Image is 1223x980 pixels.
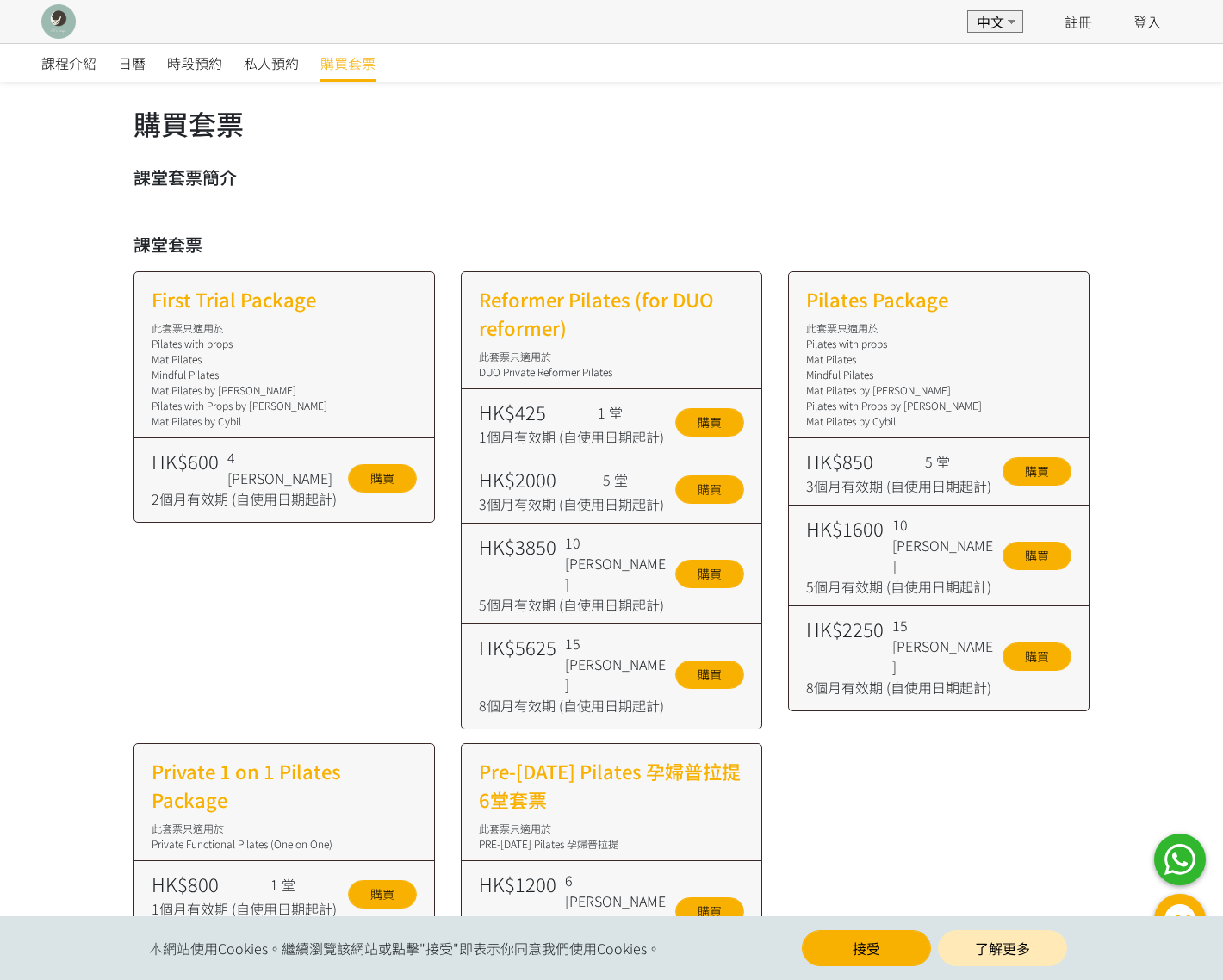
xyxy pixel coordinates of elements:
[806,514,884,576] div: HK$1600
[479,426,666,447] div: 1個月有效期 (自使用日期起計)
[167,44,222,82] a: 時段預約
[806,367,1071,382] div: Mindful Pilates
[565,532,667,594] div: 10 [PERSON_NAME]
[603,469,666,490] div: 5 堂
[152,413,417,429] div: Mat Pilates by Cybil
[675,661,744,689] a: 購買
[1003,642,1071,671] a: 購買
[348,464,417,493] a: 購買
[806,351,1071,367] div: Mat Pilates
[565,870,667,932] div: 6 [PERSON_NAME]
[41,44,96,82] a: 課程介紹
[152,836,417,852] div: Private Functional Pilates (One on One)
[152,382,417,398] div: Mat Pilates by [PERSON_NAME]
[802,930,931,966] button: 接受
[675,897,744,926] a: 購買
[152,821,224,835] span: 此套票只適用於
[479,349,551,363] span: 此套票只適用於
[479,398,589,426] div: HK$425
[925,451,993,472] div: 5 堂
[479,465,594,493] div: HK$2000
[806,320,878,335] span: 此套票只適用於
[479,493,666,514] div: 3個月有效期 (自使用日期起計)
[118,44,146,82] a: 日曆
[479,870,556,932] div: HK$1200
[320,44,376,82] a: 購買套票
[806,677,994,698] div: 8個月有效期 (自使用日期起計)
[565,633,667,695] div: 15 [PERSON_NAME]
[479,633,556,695] div: HK$5625
[152,351,417,367] div: Mat Pilates
[152,488,339,509] div: 2個月有效期 (自使用日期起計)
[152,447,219,488] div: HK$600
[152,336,417,351] div: Pilates with props
[270,874,338,895] div: 1 堂
[806,413,1071,429] div: Mat Pilates by Cybil
[675,560,744,588] a: 購買
[806,615,884,677] div: HK$2250
[152,367,417,382] div: Mindful Pilates
[227,447,339,488] div: 4 [PERSON_NAME]
[598,402,666,423] div: 1 堂
[806,336,1071,351] div: Pilates with props
[152,320,224,335] span: 此套票只適用於
[806,475,993,496] div: 3個月有效期 (自使用日期起計)
[152,898,338,919] div: 1個月有效期 (自使用日期起計)
[320,53,376,73] span: 購買套票
[133,232,1090,257] h3: 課堂套票
[118,53,146,73] span: 日曆
[479,594,667,615] div: 5個月有效期 (自使用日期起計)
[1065,11,1092,32] a: 註冊
[479,364,744,380] div: DUO Private Reformer Pilates
[1003,542,1071,570] a: 購買
[806,447,916,475] div: HK$850
[479,532,556,594] div: HK$3850
[892,615,994,677] div: 15 [PERSON_NAME]
[806,382,1071,398] div: Mat Pilates by [PERSON_NAME]
[133,164,1090,190] h3: 課堂套票簡介
[806,285,1071,313] h2: Pilates Package
[675,475,744,504] a: 購買
[152,870,262,898] div: HK$800
[152,757,417,814] h2: Private 1 on 1 Pilates Package
[1003,457,1071,486] a: 購買
[152,285,417,313] h2: First Trial Package
[675,408,744,437] a: 購買
[479,821,551,835] span: 此套票只適用於
[244,44,299,82] a: 私人預約
[479,695,667,716] div: 8個月有效期 (自使用日期起計)
[152,398,417,413] div: Pilates with Props by [PERSON_NAME]
[892,514,994,576] div: 10 [PERSON_NAME]
[1133,11,1161,32] a: 登入
[133,102,1090,144] h1: 購買套票
[479,285,744,342] h2: Reformer Pilates (for DUO reformer)
[348,880,417,909] a: 購買
[806,398,1071,413] div: Pilates with Props by [PERSON_NAME]
[479,757,744,814] h2: Pre-[DATE] Pilates 孕婦普拉提 6堂套票
[938,930,1067,966] a: 了解更多
[41,4,76,39] img: XCiuqSzNOMkVjoLvqyfWlGi3krYmRzy3FY06BdcB.png
[806,576,994,597] div: 5個月有效期 (自使用日期起計)
[167,53,222,73] span: 時段預約
[149,938,661,958] span: 本網站使用Cookies。繼續瀏覽該網站或點擊"接受"即表示你同意我們使用Cookies。
[244,53,299,73] span: 私人預約
[41,53,96,73] span: 課程介紹
[479,836,744,852] div: PRE-[DATE] Pilates 孕婦普拉提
